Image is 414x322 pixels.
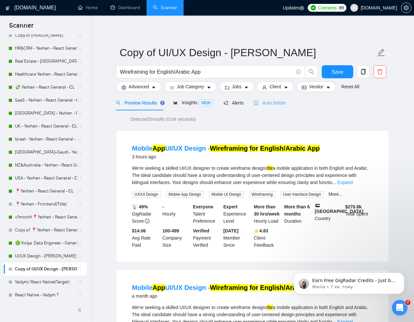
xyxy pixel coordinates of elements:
span: holder [77,228,82,233]
li: <1month📍Yevhen - React General - СL [4,211,87,224]
mark: App [152,145,165,152]
mark: App [307,145,320,152]
button: folderJobscaret-down [219,81,254,92]
img: 🇦🇪 [315,203,320,208]
mark: for [250,284,258,291]
span: Advanced [129,83,149,90]
span: holder [77,46,82,51]
span: user [352,6,356,10]
li: UAE+Saudi - Yevhen - React General - СL [4,146,87,159]
span: holder [77,189,82,194]
mark: English/Arabic [260,145,305,152]
span: edit [377,48,385,57]
li: USA - Yevhen - React General - СL [4,172,87,185]
div: Duration [283,203,314,225]
span: holder [77,292,82,298]
span: caret-down [244,85,249,90]
button: settingAdvancedcaret-down [116,81,162,92]
span: holder [77,111,82,116]
div: Hourly [161,203,192,225]
span: info-circle [296,70,301,74]
a: Copy of [PERSON_NAME] [15,29,77,42]
div: Experience Level [222,203,252,225]
div: Talent Preference [192,203,222,225]
span: Mobile App Design [166,191,204,198]
span: ... [332,180,336,185]
li: 💸 Yevhen - React General - СL [4,81,87,94]
b: [GEOGRAPHIC_DATA] [315,203,364,214]
div: 3 hours ago [132,153,320,161]
span: search [116,101,121,105]
a: Healthcare Yevhen - React General - СL [15,68,77,81]
span: holder [77,266,82,272]
span: holder [77,59,82,64]
li: UI/UX Design - Mariana Derevianko [4,250,87,263]
a: NZ&Australia - Yevhen - React General - СL [15,159,77,172]
span: User Interface Design [280,191,323,198]
a: setting [401,5,411,10]
b: Everyone [193,204,213,209]
button: search [305,65,318,78]
span: search [305,69,317,75]
span: Auto Bidder [254,100,286,105]
button: delete [373,65,386,78]
input: Scanner name... [120,44,376,61]
div: Payment Verified [192,227,222,249]
a: MobileAppUI/UX Design -Wireframing for English/Arabic App [132,145,320,152]
button: setting [401,3,411,13]
span: Alerts [224,100,244,105]
b: ⭐️ 4.83 [254,228,268,233]
span: holder [77,124,82,129]
span: holder [77,254,82,259]
span: holder [77,215,82,220]
b: More than 30 hrs/week [254,204,279,217]
span: info-circle [145,219,149,223]
span: Vendor [309,83,323,90]
a: dashboardDashboard [110,5,140,10]
li: Copy of Yevhen - Swift [4,29,87,42]
div: Company Size [161,227,192,249]
input: Search Freelance Jobs... [120,68,293,76]
span: Scanner [4,21,39,34]
span: holder [77,241,82,246]
b: $ 270.8k [345,204,362,209]
li: Switzerland - Yevhen - React General - СL [4,107,87,120]
span: robot [254,101,258,105]
a: More... [329,192,343,197]
a: UK - Yevhen - React General - СL [15,120,77,133]
div: GigRadar Score [131,203,161,225]
span: NEW [199,99,213,106]
div: We're seeking a skilled UI/UX designer to create wireframe designs a mobile application in both E... [132,165,373,186]
div: Avg Rate Paid [131,227,161,249]
button: Save [322,65,353,78]
a: 💸 Yevhen - React General - СL [15,81,77,94]
span: Client [269,83,281,90]
b: 📡 49% [132,204,148,209]
button: userClientcaret-down [257,81,294,92]
span: Detected 2 results (0.04 seconds) [126,116,201,123]
span: holder [77,279,82,285]
a: Reset All [341,83,359,90]
span: holder [77,33,82,38]
span: holder [77,150,82,155]
span: caret-down [284,85,288,90]
span: setting [122,85,126,90]
b: More than 6 months [284,204,310,217]
div: Client Feedback [252,227,283,249]
b: [DATE] [223,228,238,233]
span: delete [374,69,386,75]
a: homeHome [78,5,97,10]
span: Updates [283,5,300,10]
li: Israel - Yevhen - React General - СL [4,133,87,146]
a: Expand [337,180,353,185]
div: Hourly Load [252,203,283,225]
a: Copy of 📍Yevhen - React General - СL [15,224,77,237]
li: NZ&Australia - Yevhen - React General - СL [4,159,87,172]
a: 🟢 Kolya. Data Engineer - General [15,237,77,250]
mark: Wireframing [210,284,248,291]
a: <1month📍Yevhen - React General - СL [15,211,77,224]
a: Copy of UI/UX Design - [PERSON_NAME] [15,263,77,276]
